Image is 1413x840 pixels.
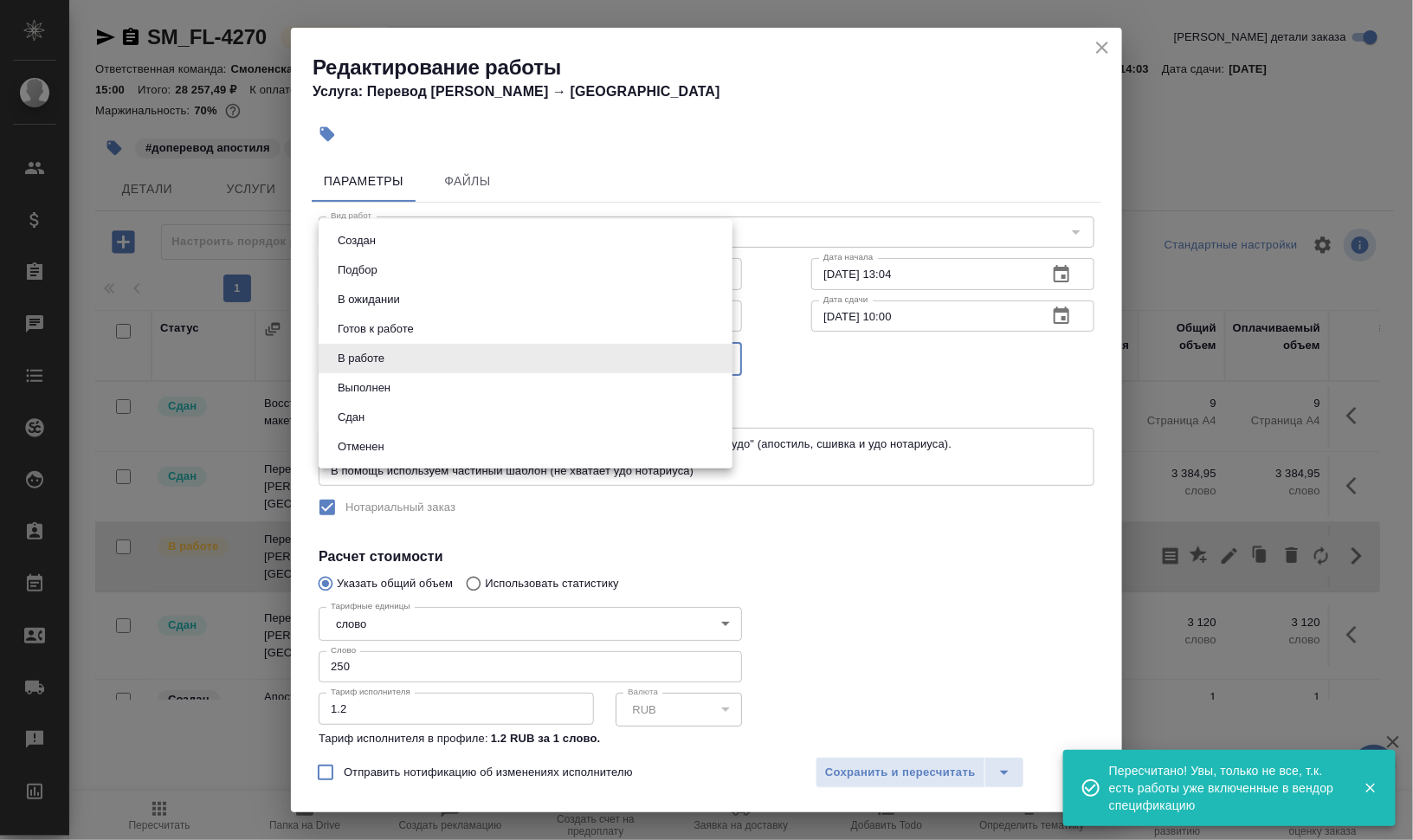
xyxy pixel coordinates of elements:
[332,231,381,250] button: Создан
[1352,780,1388,796] button: Закрыть
[332,261,383,280] button: Подбор
[332,408,370,427] button: Сдан
[1109,762,1338,814] div: Пересчитано! Увы, только не все, т.к. есть работы уже включенные в вендор спецификацию
[332,437,390,456] button: Отменен
[332,320,419,339] button: Готов к работе
[332,349,390,368] button: В работе
[332,290,405,309] button: В ожидании
[332,378,396,397] button: Выполнен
